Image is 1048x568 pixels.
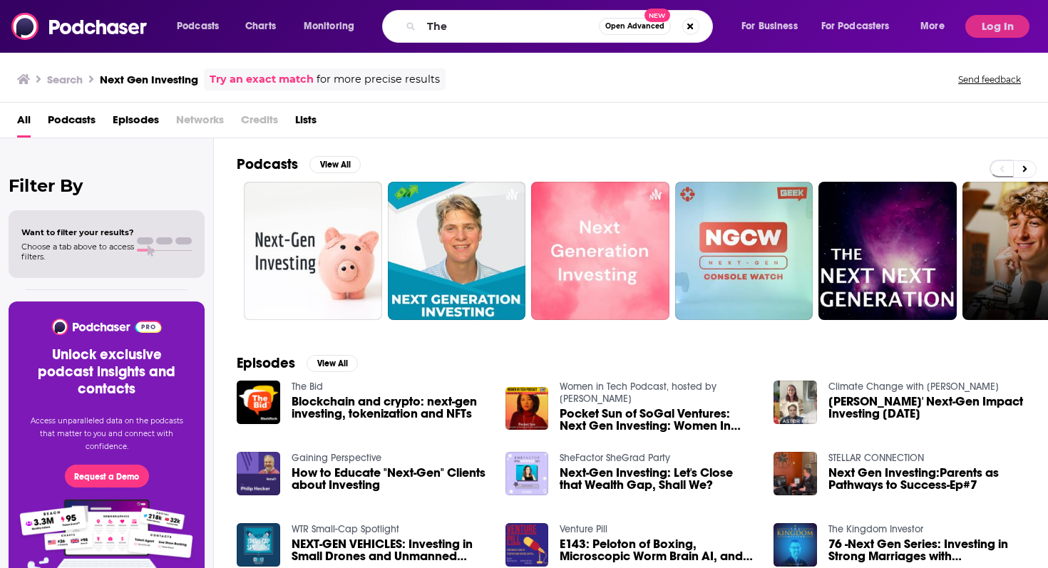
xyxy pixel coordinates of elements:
a: Gaining Perspective [292,452,381,464]
a: Astor Perkins' Next-Gen Impact Investing April 2021 [828,396,1025,420]
span: New [644,9,670,22]
span: More [920,16,945,36]
img: Pocket Sun of SoGal Ventures: Next Gen Investing: Women In Tech Canada [505,387,549,430]
a: Try an exact match [210,71,314,88]
img: Podchaser - Follow, Share and Rate Podcasts [11,13,148,40]
button: open menu [294,15,373,38]
a: Women in Tech Podcast, hosted by Espree Devora [560,381,716,405]
span: Credits [241,108,278,138]
a: EpisodesView All [237,354,358,372]
img: NEXT-GEN VEHICLES: Investing in Small Drones and Unmanned Vehicles with MCRP, ONDS, SES & UMAC [237,523,280,567]
a: Episodes [113,108,159,138]
span: For Podcasters [821,16,890,36]
h2: Filter By [9,175,205,196]
span: Pocket Sun of SoGal Ventures: Next Gen Investing: Women In Tech [GEOGRAPHIC_DATA] [560,408,756,432]
button: open menu [812,15,910,38]
div: Search podcasts, credits, & more... [396,10,726,43]
a: Charts [236,15,284,38]
span: Open Advanced [605,23,664,30]
span: 76 -Next Gen Series: Investing in Strong Marriages with [PERSON_NAME] and [PERSON_NAME] [828,538,1025,562]
img: E143: Peloton of Boxing, Microscopic Worm Brain AI, and Next Gen Investing Platform [505,523,549,567]
a: Pocket Sun of SoGal Ventures: Next Gen Investing: Women In Tech Canada [560,408,756,432]
a: Next-Gen Investing: Let's Close that Wealth Gap, Shall We? [560,467,756,491]
img: Podchaser - Follow, Share and Rate Podcasts [51,319,163,335]
span: Monitoring [304,16,354,36]
button: open menu [910,15,962,38]
img: Next-Gen Investing: Let's Close that Wealth Gap, Shall We? [505,452,549,495]
a: How to Educate "Next-Gen" Clients about Investing [292,467,488,491]
img: How to Educate "Next-Gen" Clients about Investing [237,452,280,495]
span: [PERSON_NAME]' Next-Gen Impact Investing [DATE] [828,396,1025,420]
span: Networks [176,108,224,138]
input: Search podcasts, credits, & more... [421,15,599,38]
a: PodcastsView All [237,155,361,173]
a: Next Gen Investing:Parents as Pathways to Success-Ep#7 [828,467,1025,491]
a: 76 -Next Gen Series: Investing in Strong Marriages with John and Ashley Marsh [828,538,1025,562]
a: Climate Change with Scott Amyx [828,381,999,393]
a: The Kingdom Investor [828,523,923,535]
h3: Unlock exclusive podcast insights and contacts [26,346,187,398]
img: Next Gen Investing:Parents as Pathways to Success-Ep#7 [774,452,817,495]
p: Access unparalleled data on the podcasts that matter to you and connect with confidence. [26,415,187,453]
a: Blockchain and crypto: next-gen investing, tokenization and NFTs [292,396,488,420]
span: Want to filter your results? [21,227,134,237]
h2: Podcasts [237,155,298,173]
a: The Bid [292,381,323,393]
button: open menu [167,15,237,38]
button: View All [309,156,361,173]
img: 76 -Next Gen Series: Investing in Strong Marriages with John and Ashley Marsh [774,523,817,567]
a: STELLAR CONNECTION [828,452,924,464]
h3: Next Gen Investing [100,73,198,86]
img: Blockchain and crypto: next-gen investing, tokenization and NFTs [237,381,280,424]
a: Lists [295,108,317,138]
h3: Search [47,73,83,86]
span: For Business [741,16,798,36]
button: open menu [731,15,816,38]
span: for more precise results [317,71,440,88]
a: SheFactor SheGrad Party [560,452,670,464]
a: Venture Pill [560,523,607,535]
a: Podcasts [48,108,96,138]
a: NEXT-GEN VEHICLES: Investing in Small Drones and Unmanned Vehicles with MCRP, ONDS, SES & UMAC [292,538,488,562]
button: Send feedback [954,73,1025,86]
span: Podcasts [177,16,219,36]
a: WTR Small-Cap Spotlight [292,523,399,535]
span: Choose a tab above to access filters. [21,242,134,262]
button: Open AdvancedNew [599,18,671,35]
span: Charts [245,16,276,36]
a: All [17,108,31,138]
button: View All [307,355,358,372]
button: Log In [965,15,1029,38]
button: Request a Demo [65,465,149,487]
h2: Episodes [237,354,295,372]
a: E143: Peloton of Boxing, Microscopic Worm Brain AI, and Next Gen Investing Platform [560,538,756,562]
img: Astor Perkins' Next-Gen Impact Investing April 2021 [774,381,817,424]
